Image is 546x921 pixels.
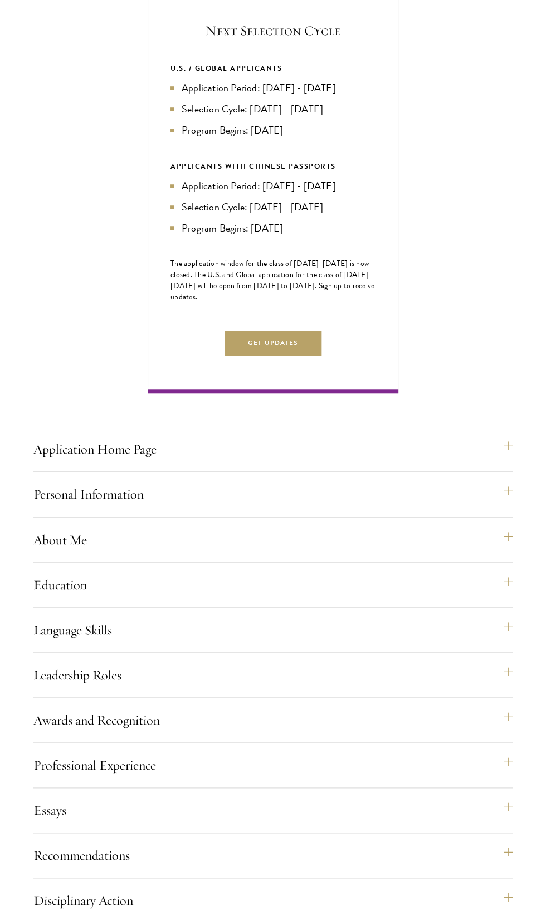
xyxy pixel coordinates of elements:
div: U.S. / GLOBAL APPLICANTS [170,62,376,75]
button: Awards and Recognition [33,707,513,733]
button: Disciplinary Action [33,887,513,914]
button: Personal Information [33,481,513,508]
button: Language Skills [33,617,513,643]
span: The application window for the class of [DATE]-[DATE] is now closed. The U.S. and Global applicat... [170,258,374,303]
button: Professional Experience [33,752,513,779]
button: Essays [33,797,513,824]
button: Recommendations [33,842,513,869]
li: Program Begins: [DATE] [170,220,376,236]
div: APPLICANTS WITH CHINESE PASSPORTS [170,160,376,173]
li: Program Begins: [DATE] [170,122,376,138]
button: About Me [33,526,513,553]
button: Get Updates [225,331,321,356]
button: Leadership Roles [33,662,513,688]
button: Application Home Page [33,436,513,462]
li: Application Period: [DATE] - [DATE] [170,80,376,96]
li: Selection Cycle: [DATE] - [DATE] [170,101,376,117]
li: Selection Cycle: [DATE] - [DATE] [170,199,376,215]
button: Education [33,572,513,598]
li: Application Period: [DATE] - [DATE] [170,178,376,194]
h5: Next Selection Cycle [170,21,376,40]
